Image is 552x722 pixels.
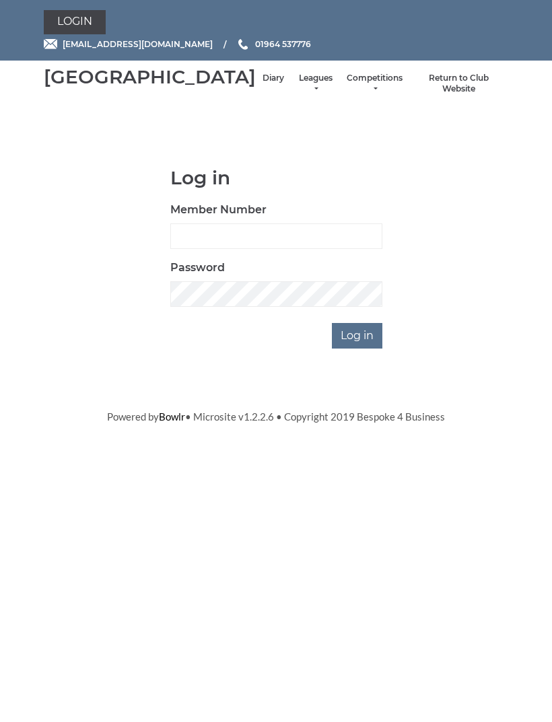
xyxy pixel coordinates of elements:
[238,39,248,50] img: Phone us
[255,39,311,49] span: 01964 537776
[44,67,256,87] div: [GEOGRAPHIC_DATA]
[159,410,185,423] a: Bowlr
[170,168,382,188] h1: Log in
[347,73,403,95] a: Competitions
[236,38,311,50] a: Phone us 01964 537776
[332,323,382,349] input: Log in
[44,38,213,50] a: Email [EMAIL_ADDRESS][DOMAIN_NAME]
[170,260,225,276] label: Password
[107,410,445,423] span: Powered by • Microsite v1.2.2.6 • Copyright 2019 Bespoke 4 Business
[44,39,57,49] img: Email
[63,39,213,49] span: [EMAIL_ADDRESS][DOMAIN_NAME]
[416,73,502,95] a: Return to Club Website
[263,73,284,84] a: Diary
[44,10,106,34] a: Login
[170,202,267,218] label: Member Number
[298,73,333,95] a: Leagues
